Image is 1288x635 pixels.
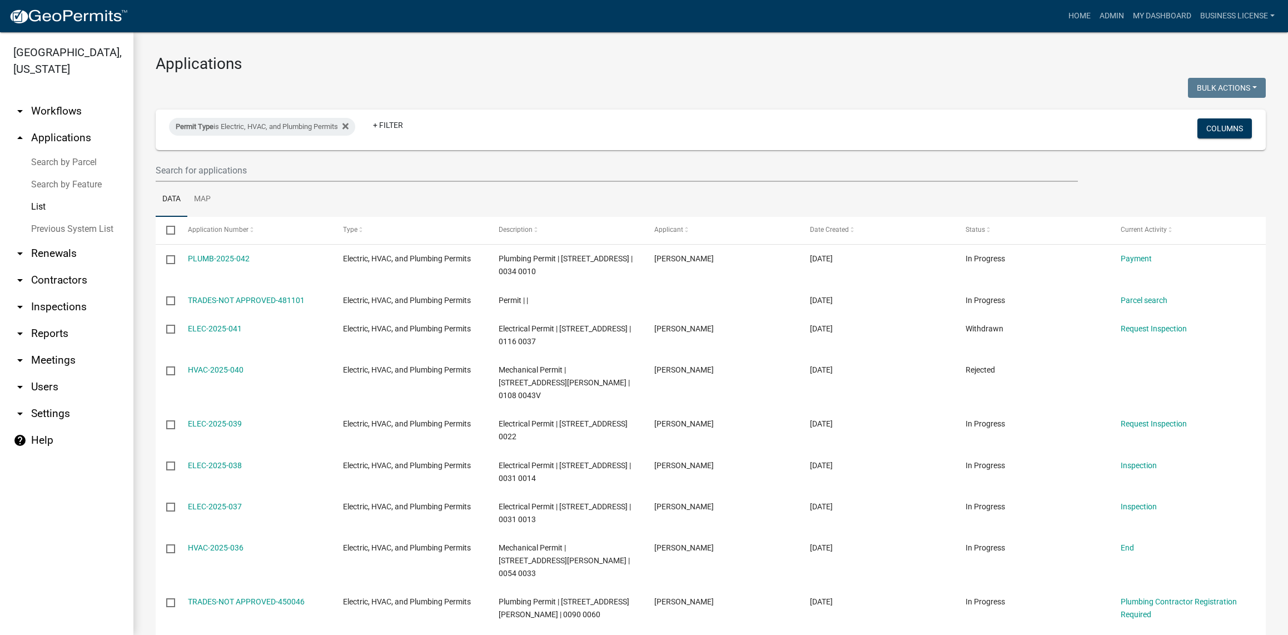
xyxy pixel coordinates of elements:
span: Electrical Permit | 1632 LITTLE VINE RD | 0116 0037 [499,324,631,346]
span: James Pretty [654,461,714,470]
a: Admin [1095,6,1128,27]
datatable-header-cell: Select [156,217,177,244]
span: Permit Type [176,122,213,131]
a: Payment [1121,254,1152,263]
span: Electric, HVAC, and Plumbing Permits [343,419,471,428]
span: Karli Taylor [654,419,714,428]
span: In Progress [966,254,1005,263]
span: Electric, HVAC, and Plumbing Permits [343,597,471,606]
span: In Progress [966,419,1005,428]
datatable-header-cell: Applicant [644,217,799,244]
i: arrow_drop_down [13,354,27,367]
a: Request Inspection [1121,324,1187,333]
span: In Progress [966,502,1005,511]
span: Electric, HVAC, and Plumbing Permits [343,365,471,374]
i: arrow_drop_down [13,274,27,287]
span: Status [966,226,985,234]
span: 08/08/2025 [810,419,833,428]
span: Electrical Permit | 2826 JACKSONVILLE RD | 0031 0013 [499,502,631,524]
datatable-header-cell: Type [332,217,488,244]
datatable-header-cell: Application Number [177,217,332,244]
a: Home [1064,6,1095,27]
span: 08/21/2025 [810,365,833,374]
span: Permit | | [499,296,528,305]
span: James Pretty [654,502,714,511]
a: ELEC-2025-038 [188,461,242,470]
a: HVAC-2025-040 [188,365,243,374]
a: Parcel search [1121,296,1167,305]
span: Electric, HVAC, and Plumbing Permits [343,324,471,333]
a: ELEC-2025-039 [188,419,242,428]
span: Mechanical Permit | 3416 COALSON CORNER RD | 0108 0043V [499,365,630,400]
datatable-header-cell: Description [488,217,644,244]
i: arrow_drop_up [13,131,27,145]
h3: Applications [156,54,1266,73]
span: Matt [654,254,714,263]
i: arrow_drop_down [13,380,27,394]
span: Date Created [810,226,849,234]
span: Type [343,226,357,234]
span: Current Activity [1121,226,1167,234]
span: Electric, HVAC, and Plumbing Permits [343,502,471,511]
span: 07/22/2025 [810,543,833,552]
span: Description [499,226,533,234]
span: Applicant [654,226,683,234]
span: 07/30/2025 [810,502,833,511]
span: 07/15/2025 [810,597,833,606]
span: Rejected [966,365,995,374]
span: Electric, HVAC, and Plumbing Permits [343,254,471,263]
span: In Progress [966,543,1005,552]
a: PLUMB-2025-042 [188,254,250,263]
a: BUSINESS LICENSE [1196,6,1279,27]
a: HVAC-2025-036 [188,543,243,552]
i: arrow_drop_down [13,407,27,420]
span: Ardeth Ragsdale [654,543,714,552]
a: TRADES-NOT APPROVED-450046 [188,597,305,606]
a: My Dashboard [1128,6,1196,27]
datatable-header-cell: Date Created [799,217,955,244]
span: BRANDON CHAPMAN [654,365,714,374]
span: Electrical Permit | 2674 JACKSONVILLE RD | 0031 0014 [499,461,631,483]
i: arrow_drop_down [13,247,27,260]
span: 09/10/2025 [810,324,833,333]
span: 09/22/2025 [810,254,833,263]
a: ELEC-2025-041 [188,324,242,333]
span: Electric, HVAC, and Plumbing Permits [343,461,471,470]
a: Plumbing Contractor Registration Required [1121,597,1237,619]
datatable-header-cell: Current Activity [1110,217,1266,244]
a: Map [187,182,217,217]
span: Plumbing Permit | 1532 US HWY 78 (OFF) | 0034 0010 [499,254,633,276]
span: Plumbing Permit | 1206 BAXTER RD | 0090 0060 [499,597,629,619]
a: Inspection [1121,461,1157,470]
span: Withdrawn [966,324,1003,333]
span: Electric, HVAC, and Plumbing Permits [343,543,471,552]
span: Electrical Permit | 1090 CORINTH POSEYVILLE RD | 0089 0022 [499,419,628,441]
span: Electric, HVAC, and Plumbing Permits [343,296,471,305]
span: In Progress [966,296,1005,305]
div: is Electric, HVAC, and Plumbing Permits [169,118,355,136]
a: ELEC-2025-037 [188,502,242,511]
span: Dustin McCormick [654,324,714,333]
a: TRADES-NOT APPROVED-481101 [188,296,305,305]
i: arrow_drop_down [13,327,27,340]
i: arrow_drop_down [13,105,27,118]
button: Columns [1197,118,1252,138]
span: In Progress [966,461,1005,470]
a: Request Inspection [1121,419,1187,428]
span: Mechanical Permit | 214 LEVI PATTERSON RD | 0054 0033 [499,543,630,578]
button: Bulk Actions [1188,78,1266,98]
a: End [1121,543,1134,552]
span: In Progress [966,597,1005,606]
a: Data [156,182,187,217]
i: help [13,434,27,447]
span: Leighann Farmer [654,597,714,606]
span: 07/30/2025 [810,461,833,470]
input: Search for applications [156,159,1078,182]
i: arrow_drop_down [13,300,27,314]
span: 09/19/2025 [810,296,833,305]
datatable-header-cell: Status [954,217,1110,244]
a: Inspection [1121,502,1157,511]
a: + Filter [364,115,412,135]
span: Application Number [188,226,248,234]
